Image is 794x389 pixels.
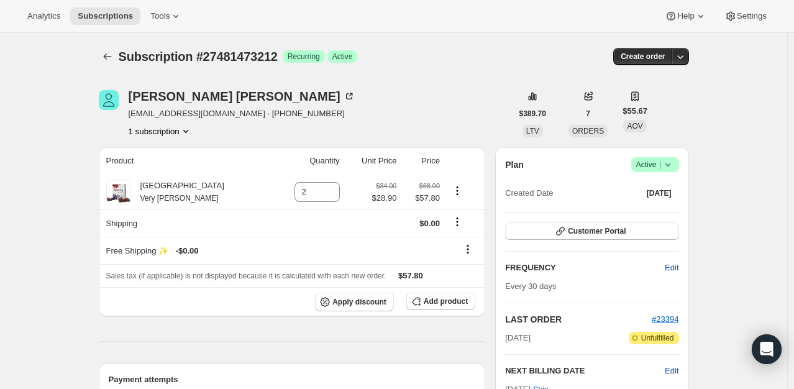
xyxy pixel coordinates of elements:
[639,185,679,202] button: [DATE]
[519,109,546,119] span: $389.70
[647,188,672,198] span: [DATE]
[505,222,678,240] button: Customer Portal
[119,50,278,63] span: Subscription #27481473212
[106,272,386,280] span: Sales tax (if applicable) is not displayed because it is calculated with each new order.
[447,184,467,198] button: Product actions
[424,296,468,306] span: Add product
[27,11,60,21] span: Analytics
[526,127,539,135] span: LTV
[129,125,192,137] button: Product actions
[627,122,642,130] span: AOV
[505,262,665,274] h2: FREQUENCY
[505,332,531,344] span: [DATE]
[505,158,524,171] h2: Plan
[652,313,678,326] button: #23394
[99,90,119,110] span: Mary Baunoch
[568,226,626,236] span: Customer Portal
[344,147,401,175] th: Unit Price
[636,158,674,171] span: Active
[143,7,189,25] button: Tools
[659,160,661,170] span: |
[505,187,553,199] span: Created Date
[140,194,219,203] small: Very [PERSON_NAME]
[99,209,273,237] th: Shipping
[70,7,140,25] button: Subscriptions
[505,365,665,377] h2: NEXT BILLING DATE
[586,109,590,119] span: 7
[447,215,467,229] button: Shipping actions
[129,90,355,103] div: [PERSON_NAME] [PERSON_NAME]
[677,11,694,21] span: Help
[717,7,774,25] button: Settings
[621,52,665,62] span: Create order
[505,281,556,291] span: Every 30 days
[131,180,224,204] div: [GEOGRAPHIC_DATA]
[404,192,440,204] span: $57.80
[613,48,672,65] button: Create order
[406,293,475,310] button: Add product
[652,314,678,324] a: #23394
[332,297,386,307] span: Apply discount
[99,147,273,175] th: Product
[106,245,440,257] div: Free Shipping ✨
[150,11,170,21] span: Tools
[372,192,397,204] span: $28.90
[176,245,199,257] span: - $0.00
[400,147,444,175] th: Price
[665,262,678,274] span: Edit
[665,365,678,377] button: Edit
[376,182,396,190] small: $34.00
[78,11,133,21] span: Subscriptions
[315,293,394,311] button: Apply discount
[419,182,440,190] small: $68.00
[578,105,598,122] button: 7
[737,11,767,21] span: Settings
[106,180,131,204] img: product img
[419,219,440,228] span: $0.00
[512,105,554,122] button: $389.70
[272,147,343,175] th: Quantity
[99,48,116,65] button: Subscriptions
[657,7,714,25] button: Help
[572,127,604,135] span: ORDERS
[752,334,782,364] div: Open Intercom Messenger
[332,52,353,62] span: Active
[657,258,686,278] button: Edit
[505,313,652,326] h2: LAST ORDER
[288,52,320,62] span: Recurring
[109,373,476,386] h2: Payment attempts
[20,7,68,25] button: Analytics
[398,271,423,280] span: $57.80
[129,108,355,120] span: [EMAIL_ADDRESS][DOMAIN_NAME] · [PHONE_NUMBER]
[623,105,647,117] span: $55.67
[641,333,674,343] span: Unfulfilled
